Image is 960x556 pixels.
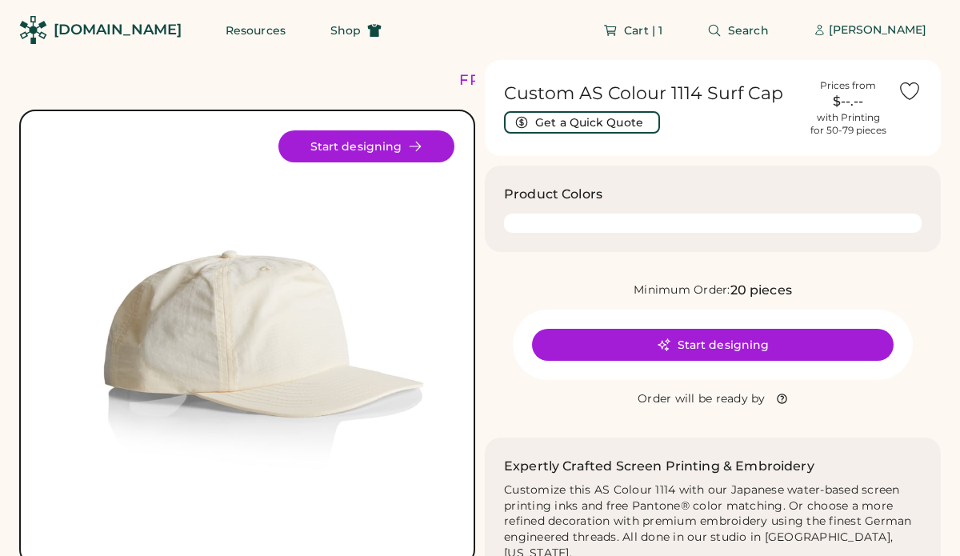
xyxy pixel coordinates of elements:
div: with Printing for 50-79 pieces [810,111,886,137]
div: 1114 Style Image [40,130,454,545]
div: Order will be ready by [638,391,766,407]
button: Search [688,14,788,46]
h2: Expertly Crafted Screen Printing & Embroidery [504,457,814,476]
div: [DOMAIN_NAME] [54,20,182,40]
button: Shop [311,14,401,46]
h1: Custom AS Colour 1114 Surf Cap [504,82,798,105]
div: FREE SHIPPING [459,70,597,91]
img: AS Colour 1114 Product Image [40,130,454,545]
button: Resources [206,14,305,46]
button: Cart | 1 [584,14,682,46]
span: Cart | 1 [624,25,662,36]
span: Shop [330,25,361,36]
div: Prices from [820,79,876,92]
span: Search [728,25,769,36]
button: Start designing [532,329,894,361]
img: Rendered Logo - Screens [19,16,47,44]
button: Start designing [278,130,454,162]
div: [PERSON_NAME] [829,22,926,38]
button: Get a Quick Quote [504,111,660,134]
div: $--.-- [808,92,888,111]
div: Minimum Order: [634,282,730,298]
div: 20 pieces [730,281,792,300]
h3: Product Colors [504,185,602,204]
